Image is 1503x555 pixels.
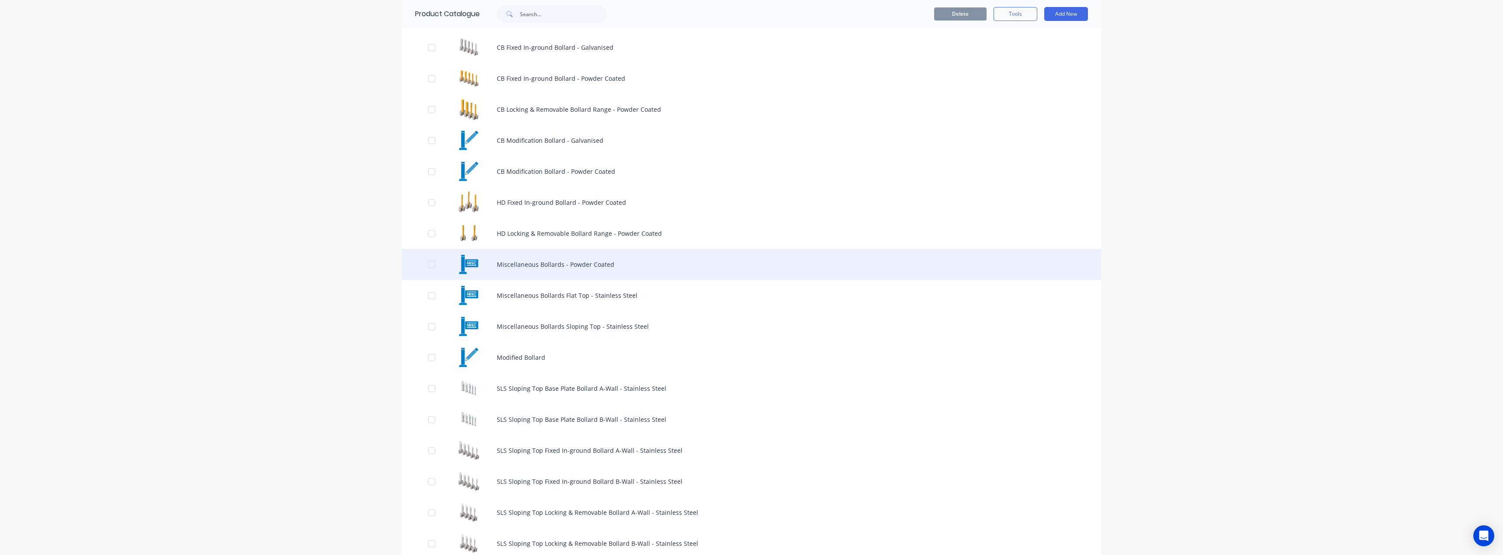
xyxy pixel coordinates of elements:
[402,373,1101,404] div: SLS Sloping Top Base Plate Bollard A-Wall - Stainless SteelSLS Sloping Top Base Plate Bollard A-W...
[402,435,1101,466] div: SLS Sloping Top Fixed In-ground Bollard A-Wall - Stainless SteelSLS Sloping Top Fixed In-ground B...
[994,7,1037,21] button: Tools
[520,5,606,23] input: Search...
[1473,525,1494,546] div: Open Intercom Messenger
[402,466,1101,497] div: SLS Sloping Top Fixed In-ground Bollard B-Wall - Stainless SteelSLS Sloping Top Fixed In-ground B...
[402,32,1101,63] div: CB Fixed In-ground Bollard - GalvanisedCB Fixed In-ground Bollard - Galvanised
[402,218,1101,249] div: HD Locking & Removable Bollard Range - Powder CoatedHD Locking & Removable Bollard Range - Powder...
[402,187,1101,218] div: HD Fixed In-ground Bollard - Powder CoatedHD Fixed In-ground Bollard - Powder Coated
[402,280,1101,311] div: Miscellaneous Bollards Flat Top - Stainless SteelMiscellaneous Bollards Flat Top - Stainless Steel
[934,7,987,21] button: Delete
[402,404,1101,435] div: SLS Sloping Top Base Plate Bollard B-Wall - Stainless SteelSLS Sloping Top Base Plate Bollard B-W...
[402,342,1101,373] div: Modified BollardModified Bollard
[402,94,1101,125] div: CB Locking & Removable Bollard Range - Powder CoatedCB Locking & Removable Bollard Range - Powder...
[402,63,1101,94] div: CB Fixed In-ground Bollard - Powder CoatedCB Fixed In-ground Bollard - Powder Coated
[402,249,1101,280] div: Miscellaneous Bollards - Powder CoatedMiscellaneous Bollards - Powder Coated
[402,497,1101,528] div: SLS Sloping Top Locking & Removable Bollard A-Wall - Stainless SteelSLS Sloping Top Locking & Rem...
[402,156,1101,187] div: CB Modification Bollard - Powder CoatedCB Modification Bollard - Powder Coated
[402,125,1101,156] div: CB Modification Bollard - Galvanised CB Modification Bollard - Galvanised
[402,311,1101,342] div: Miscellaneous Bollards Sloping Top - Stainless SteelMiscellaneous Bollards Sloping Top - Stainles...
[1044,7,1088,21] button: Add New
